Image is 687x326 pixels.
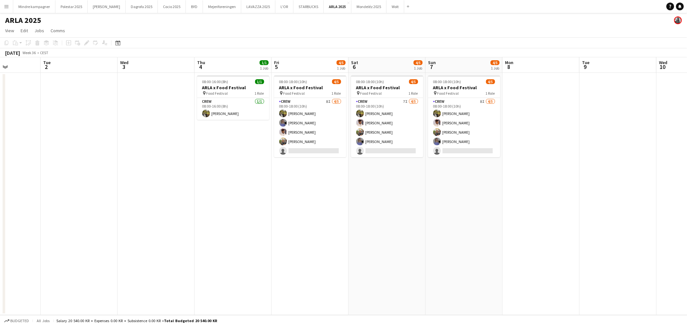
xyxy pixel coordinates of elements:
span: Mon [505,60,513,65]
span: Food Festival [360,91,382,96]
span: Fri [274,60,279,65]
span: 9 [581,63,589,71]
app-card-role: Crew1/108:00-16:00 (8h)[PERSON_NAME] [197,98,269,120]
span: All jobs [35,318,51,323]
button: Mindre kampagner [13,0,55,13]
span: 1 Role [409,91,418,96]
span: 1 Role [486,91,495,96]
button: Wolt [386,0,404,13]
a: View [3,26,17,35]
span: 08:00-18:00 (10h) [433,79,461,84]
div: [DATE] [5,50,20,56]
h3: ARLA x Food Festival [197,85,269,91]
span: Total Budgeted 20 540.00 KR [164,318,217,323]
span: 1 Role [255,91,264,96]
span: 4/5 [332,79,341,84]
span: 08:00-16:00 (8h) [202,79,228,84]
app-card-role: Crew8I4/508:00-18:00 (10h)[PERSON_NAME][PERSON_NAME][PERSON_NAME][PERSON_NAME] [428,98,500,157]
a: Edit [18,26,31,35]
span: 10 [658,63,667,71]
app-job-card: 08:00-16:00 (8h)1/1ARLA x Food Festival Food Festival1 RoleCrew1/108:00-16:00 (8h)[PERSON_NAME] [197,75,269,120]
button: BYD [186,0,203,13]
span: Budgeted [10,319,29,323]
button: Mondeléz 2025 [351,0,386,13]
app-card-role: Crew8I4/508:00-18:00 (10h)[PERSON_NAME][PERSON_NAME][PERSON_NAME][PERSON_NAME] [274,98,346,157]
span: 4 [196,63,205,71]
span: 5 [273,63,279,71]
h3: ARLA x Food Festival [428,85,500,91]
button: ARLA 2025 [324,0,351,13]
button: Mejeriforeningen [203,0,241,13]
app-user-avatar: Mia Tidemann [674,16,682,24]
span: 08:00-18:00 (10h) [279,79,307,84]
span: Thu [197,60,205,65]
h3: ARLA x Food Festival [274,85,346,91]
span: Jobs [34,28,44,34]
button: LAVAZZA 2025 [241,0,275,13]
span: Sat [351,60,358,65]
h3: ARLA x Food Festival [351,85,423,91]
span: Wed [120,60,129,65]
div: 1 Job [260,66,268,71]
span: 6 [350,63,358,71]
button: L'OR [275,0,293,13]
span: Tue [582,60,589,65]
button: Dagrofa 2025 [126,0,158,13]
div: CEST [40,50,48,55]
span: 7 [427,63,436,71]
span: Edit [21,28,28,34]
div: 1 Job [491,66,499,71]
span: Food Festival [206,91,228,96]
button: Budgeted [3,317,30,324]
span: 4/5 [414,60,423,65]
span: 3 [119,63,129,71]
div: 1 Job [337,66,345,71]
span: 8 [504,63,513,71]
span: 4/5 [337,60,346,65]
h1: ARLA 2025 [5,15,41,25]
app-job-card: 08:00-18:00 (10h)4/5ARLA x Food Festival Food Festival1 RoleCrew8I4/508:00-18:00 (10h)[PERSON_NAM... [428,75,500,157]
span: 4/5 [486,79,495,84]
div: Salary 20 540.00 KR + Expenses 0.00 KR + Subsistence 0.00 KR = [56,318,217,323]
span: 1/1 [255,79,264,84]
span: View [5,28,14,34]
button: STARBUCKS [293,0,324,13]
span: 1 Role [332,91,341,96]
div: 1 Job [414,66,422,71]
span: 4/5 [409,79,418,84]
app-card-role: Crew7I4/508:00-18:00 (10h)[PERSON_NAME][PERSON_NAME][PERSON_NAME][PERSON_NAME] [351,98,423,157]
button: Polestar 2025 [55,0,88,13]
span: 2 [42,63,51,71]
span: Food Festival [437,91,459,96]
span: Food Festival [283,91,305,96]
button: Cocio 2025 [158,0,186,13]
button: [PERSON_NAME] [88,0,126,13]
app-job-card: 08:00-18:00 (10h)4/5ARLA x Food Festival Food Festival1 RoleCrew7I4/508:00-18:00 (10h)[PERSON_NAM... [351,75,423,157]
span: 08:00-18:00 (10h) [356,79,384,84]
span: Sun [428,60,436,65]
span: Wed [659,60,667,65]
app-job-card: 08:00-18:00 (10h)4/5ARLA x Food Festival Food Festival1 RoleCrew8I4/508:00-18:00 (10h)[PERSON_NAM... [274,75,346,157]
span: 4/5 [491,60,500,65]
span: 1/1 [260,60,269,65]
span: Tue [43,60,51,65]
a: Comms [48,26,68,35]
span: Comms [51,28,65,34]
a: Jobs [32,26,47,35]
